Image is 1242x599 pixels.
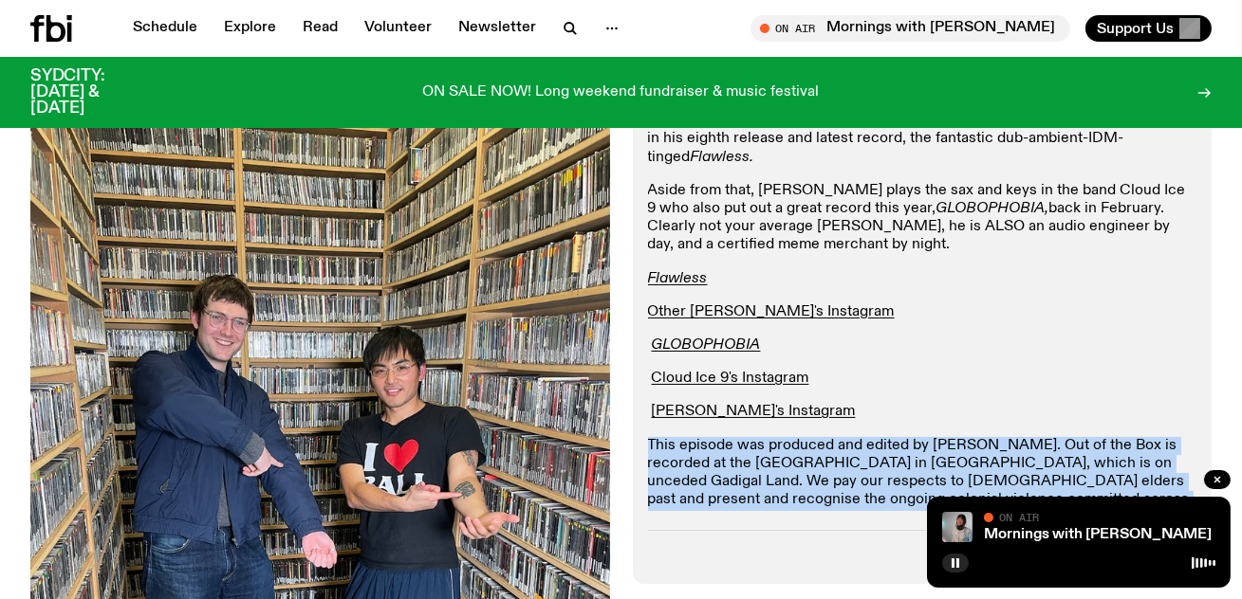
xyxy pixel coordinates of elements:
[652,337,761,353] a: GLOBOPHOBIA
[423,84,820,101] p: ON SALE NOW! Long weekend fundraiser & music festival
[213,15,287,42] a: Explore
[648,437,1197,546] p: This episode was produced and edited by [PERSON_NAME]. Out of the Box is recorded at the [GEOGRAP...
[691,150,754,165] em: Flawless.
[652,371,809,386] a: Cloud Ice 9's Instagram
[1085,15,1212,42] button: Support Us
[984,527,1212,542] a: Mornings with [PERSON_NAME]
[30,68,152,117] h3: SYDCITY: [DATE] & [DATE]
[652,404,856,419] a: [PERSON_NAME]'s Instagram
[936,201,1049,216] em: GLOBOPHOBIA,
[751,15,1070,42] button: On AirMornings with [PERSON_NAME]
[942,512,973,542] img: Kana Frazer is smiling at the camera with her head tilted slightly to her left. She wears big bla...
[121,15,209,42] a: Schedule
[648,182,1197,255] p: Aside from that, [PERSON_NAME] plays the sax and keys in the band Cloud Ice 9 who also put out a ...
[447,15,547,42] a: Newsletter
[648,271,708,286] a: Flawless
[999,511,1039,523] span: On Air
[1097,20,1174,37] span: Support Us
[353,15,443,42] a: Volunteer
[291,15,349,42] a: Read
[648,304,895,319] a: Other [PERSON_NAME]'s Instagram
